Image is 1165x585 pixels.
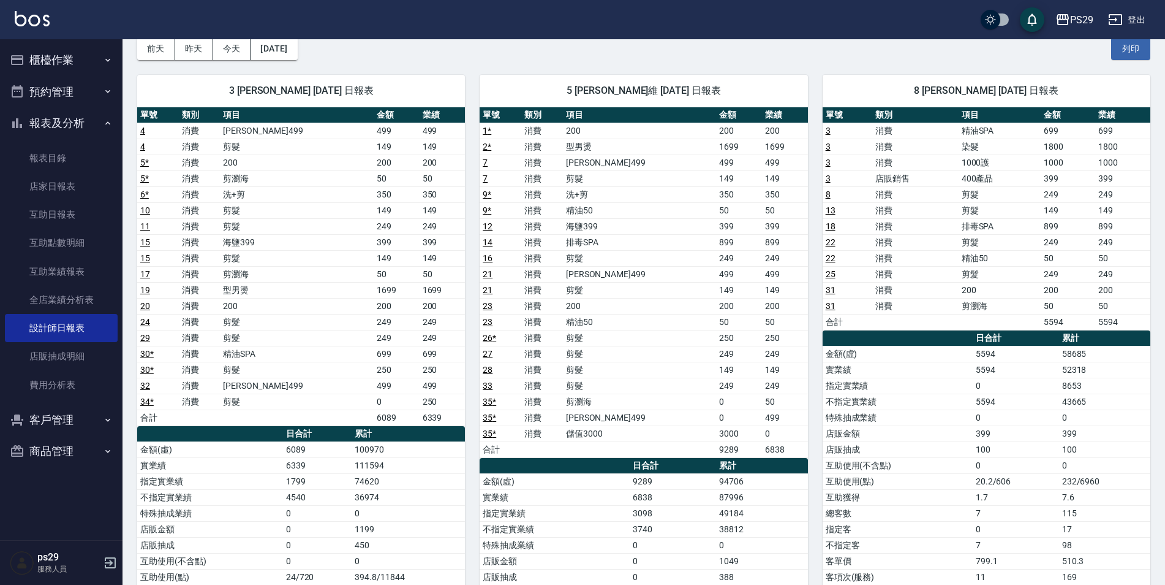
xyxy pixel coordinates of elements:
[220,266,373,282] td: 剪瀏海
[563,298,716,314] td: 200
[1095,218,1150,234] td: 899
[826,269,835,279] a: 25
[1095,234,1150,250] td: 249
[1095,139,1150,155] td: 1800
[716,218,762,234] td: 399
[494,85,793,97] span: 5 [PERSON_NAME]維 [DATE] 日報表
[37,551,100,564] h5: ps29
[826,142,831,151] a: 3
[374,394,420,410] td: 0
[973,346,1059,362] td: 5594
[483,158,488,167] a: 7
[837,85,1136,97] span: 8 [PERSON_NAME] [DATE] 日報表
[374,378,420,394] td: 499
[1095,202,1150,218] td: 149
[521,298,563,314] td: 消費
[826,205,835,215] a: 13
[220,394,373,410] td: 剪髮
[179,186,221,202] td: 消費
[483,365,492,375] a: 28
[483,301,492,311] a: 23
[959,155,1041,170] td: 1000護
[959,123,1041,139] td: 精油SPA
[959,266,1041,282] td: 剪髮
[959,250,1041,266] td: 精油50
[420,186,466,202] td: 350
[374,234,420,250] td: 399
[5,314,118,342] a: 設計師日報表
[521,123,563,139] td: 消費
[826,126,831,136] a: 3
[179,266,221,282] td: 消費
[140,126,145,136] a: 4
[1041,202,1095,218] td: 149
[5,342,118,370] a: 店販抽成明細
[220,362,373,378] td: 剪髮
[1059,362,1150,378] td: 52318
[823,378,973,394] td: 指定實業績
[716,346,762,362] td: 249
[1041,234,1095,250] td: 249
[140,333,150,343] a: 29
[716,155,762,170] td: 499
[959,139,1041,155] td: 染髮
[959,186,1041,202] td: 剪髮
[823,107,872,123] th: 單號
[521,346,563,362] td: 消費
[823,346,973,362] td: 金額(虛)
[374,155,420,170] td: 200
[823,107,1150,331] table: a dense table
[140,285,150,295] a: 19
[521,378,563,394] td: 消費
[823,362,973,378] td: 實業績
[872,250,959,266] td: 消費
[872,170,959,186] td: 店販銷售
[420,378,466,394] td: 499
[420,139,466,155] td: 149
[563,155,716,170] td: [PERSON_NAME]499
[521,314,563,330] td: 消費
[716,186,762,202] td: 350
[140,253,150,263] a: 15
[521,394,563,410] td: 消費
[762,155,808,170] td: 499
[762,298,808,314] td: 200
[762,218,808,234] td: 399
[220,378,373,394] td: [PERSON_NAME]499
[5,144,118,172] a: 報表目錄
[420,362,466,378] td: 250
[563,234,716,250] td: 排毒SPA
[716,202,762,218] td: 50
[420,298,466,314] td: 200
[179,234,221,250] td: 消費
[179,378,221,394] td: 消費
[563,107,716,123] th: 項目
[1059,394,1150,410] td: 43665
[716,410,762,426] td: 0
[179,139,221,155] td: 消費
[563,202,716,218] td: 精油50
[140,142,145,151] a: 4
[480,107,521,123] th: 單號
[420,234,466,250] td: 399
[374,362,420,378] td: 250
[220,218,373,234] td: 剪髮
[179,362,221,378] td: 消費
[374,170,420,186] td: 50
[521,170,563,186] td: 消費
[420,346,466,362] td: 699
[5,404,118,436] button: 客戶管理
[374,250,420,266] td: 149
[521,186,563,202] td: 消費
[716,394,762,410] td: 0
[959,298,1041,314] td: 剪瀏海
[220,330,373,346] td: 剪髮
[374,330,420,346] td: 249
[826,301,835,311] a: 31
[521,282,563,298] td: 消費
[872,298,959,314] td: 消費
[521,330,563,346] td: 消費
[1059,331,1150,346] th: 累計
[179,282,221,298] td: 消費
[872,123,959,139] td: 消費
